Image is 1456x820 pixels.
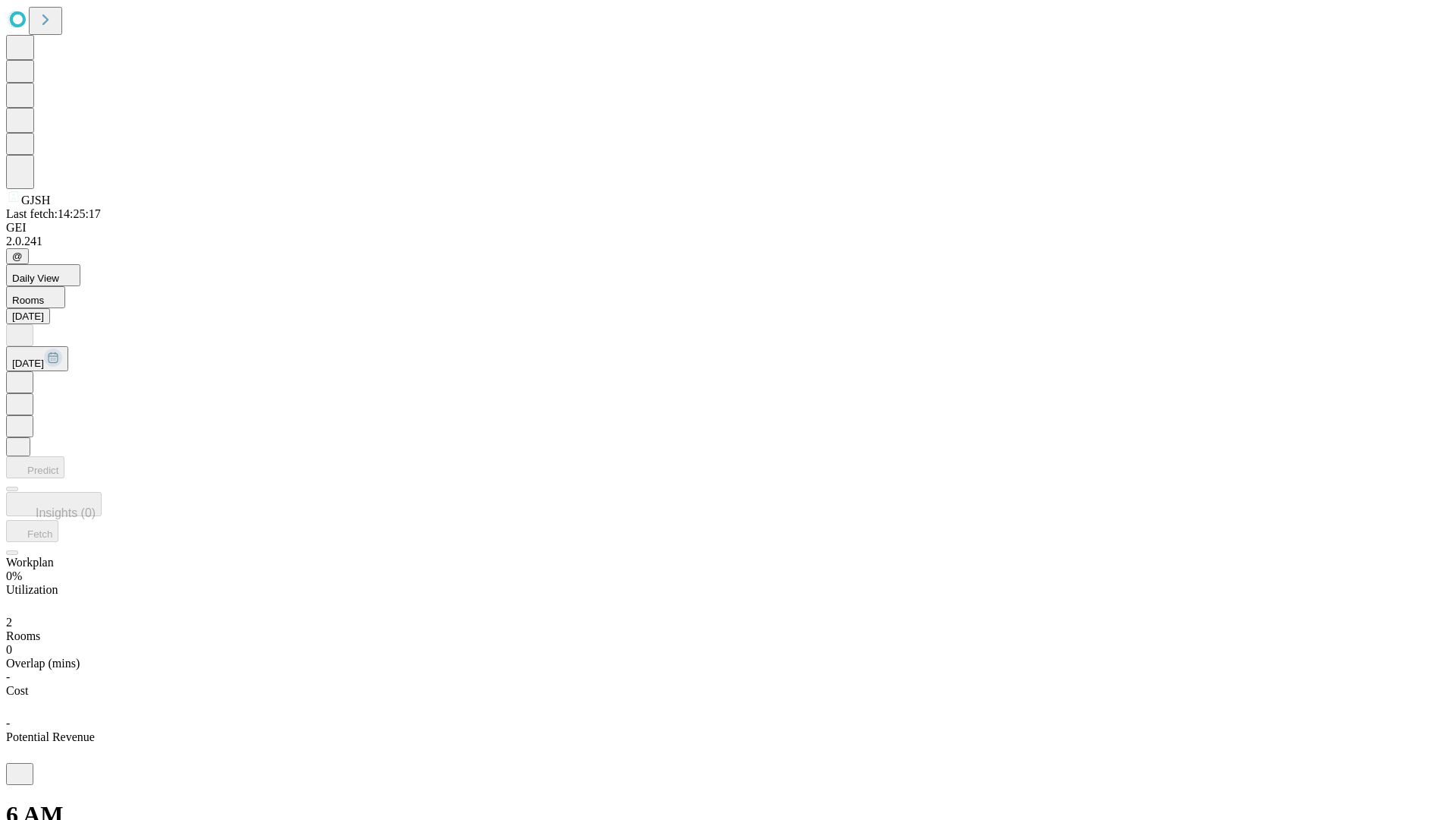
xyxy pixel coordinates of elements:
span: - [6,717,10,730]
div: GEI [6,221,1450,235]
button: Fetch [6,520,58,542]
button: Predict [6,456,64,478]
span: Rooms [6,629,40,642]
span: Overlap (mins) [6,657,80,670]
span: Rooms [12,295,44,306]
span: Workplan [6,556,54,569]
span: 0 [6,643,12,656]
span: Potential Revenue [6,730,95,743]
span: 0% [6,569,22,582]
span: - [6,670,10,683]
span: [DATE] [12,358,44,369]
button: [DATE] [6,308,50,324]
button: Rooms [6,286,65,308]
button: Daily View [6,264,80,286]
button: Insights (0) [6,492,102,516]
span: 2 [6,616,12,629]
div: 2.0.241 [6,235,1450,248]
span: Last fetch: 14:25:17 [6,207,101,220]
span: @ [12,251,23,262]
button: @ [6,248,29,264]
span: Utilization [6,583,58,596]
button: [DATE] [6,346,68,371]
span: GJSH [21,194,50,207]
span: Cost [6,684,28,697]
span: Insights (0) [36,506,96,519]
span: Daily View [12,273,59,284]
